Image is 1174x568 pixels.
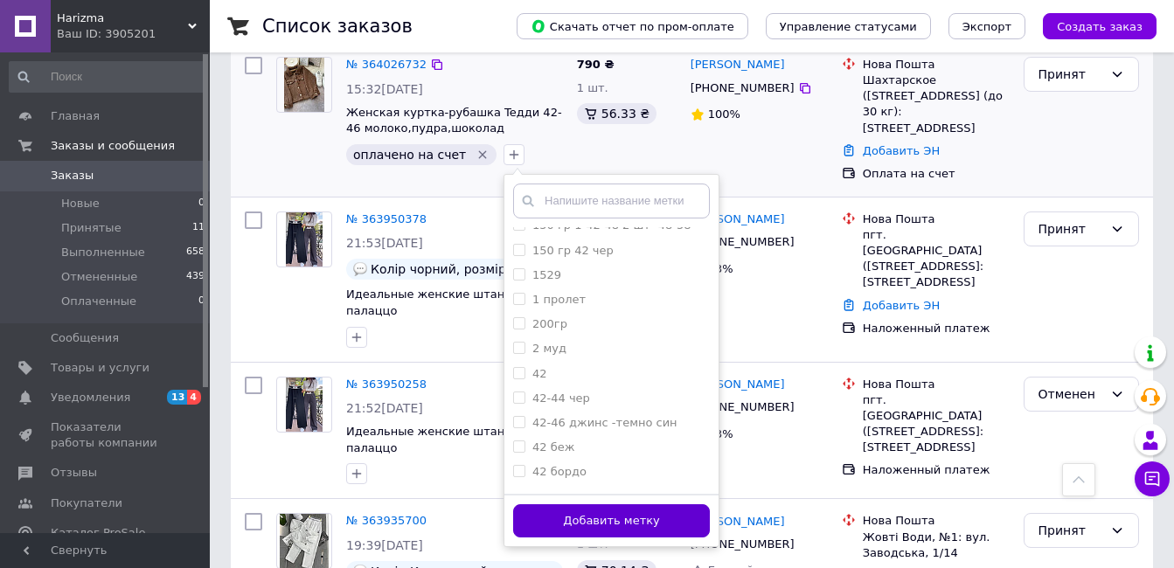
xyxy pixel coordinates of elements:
img: Фото товару [286,378,323,432]
div: [PHONE_NUMBER] [687,231,798,253]
a: Женская куртка-рубашка Teдди 42-46 молоко,пудра,шоколад [346,106,562,135]
a: Создать заказ [1025,19,1157,32]
div: [PHONE_NUMBER] [687,533,798,556]
span: Оплаченные [61,294,136,309]
div: Оплата на счет [863,166,1010,182]
a: № 364026732 [346,58,427,71]
div: Принят [1039,65,1103,84]
svg: Удалить метку [476,148,490,162]
a: [PERSON_NAME] [691,57,785,73]
span: Создать заказ [1057,20,1143,33]
img: :speech_balloon: [353,262,367,276]
div: Наложенный платеж [863,321,1010,336]
div: Шахтарское ([STREET_ADDRESS] (до 30 кг): [STREET_ADDRESS] [863,73,1010,136]
span: Колір чорний, розмір 46-48 [371,262,545,276]
button: Добавить метку [513,504,710,538]
span: Отзывы [51,465,97,481]
span: 100% [708,107,740,121]
span: 790 ₴ [577,58,615,71]
span: 1 шт. [577,81,608,94]
span: Новые [61,196,100,211]
label: 150 гр 42 чер [532,244,614,257]
span: оплачено на счет [353,148,466,162]
label: 2 муд [532,342,566,355]
h1: Список заказов [262,16,413,37]
div: Нова Пошта [863,513,1010,529]
span: Управление статусами [780,20,917,33]
span: Товары и услуги [51,360,149,376]
button: Управление статусами [766,13,931,39]
label: 200гр [532,317,567,330]
span: Сообщения [51,330,119,346]
div: 56.33 ₴ [577,103,656,124]
div: Отменен [1039,384,1103,404]
input: Напишите название метки [513,184,710,218]
a: Идеальные женские штаны палаццо [346,287,514,317]
span: 11 [192,220,205,236]
a: № 363950258 [346,378,427,391]
a: Идеальные женские штаны палаццо [346,425,514,454]
span: 93% [708,262,733,275]
div: Жовті Води, №1: вул. Заводська, 1/14 [863,530,1010,561]
img: Фото товару [280,514,328,568]
span: 13 [167,390,187,405]
span: Каталог ProSale [51,525,145,541]
span: Отмененные [61,269,137,285]
div: пгт. [GEOGRAPHIC_DATA] ([STREET_ADDRESS]: [STREET_ADDRESS] [863,392,1010,456]
button: Чат с покупателем [1135,461,1170,496]
span: Экспорт [962,20,1011,33]
span: Выполненные [61,245,145,260]
div: Нова Пошта [863,57,1010,73]
span: Покупатели [51,495,122,511]
div: Ваш ID: 3905201 [57,26,210,42]
a: № 363935700 [346,514,427,527]
label: 42-44 чер [532,391,590,405]
span: 21:52[DATE] [346,401,423,415]
div: пгт. [GEOGRAPHIC_DATA] ([STREET_ADDRESS]: [STREET_ADDRESS] [863,227,1010,291]
span: Заказы [51,168,94,184]
a: Фото товару [276,377,332,433]
div: Нова Пошта [863,211,1010,227]
label: 42 бордо [532,465,587,478]
a: [PERSON_NAME] [691,211,785,228]
span: Главная [51,108,100,124]
img: Фото товару [286,212,323,267]
div: [PHONE_NUMBER] [687,77,798,100]
button: Экспорт [948,13,1025,39]
img: Фото товару [284,58,325,112]
span: Уведомления [51,390,130,405]
span: Показатели работы компании [51,419,162,451]
input: Поиск [9,61,206,93]
label: 42-46 джинс -темно син [532,416,677,429]
span: 21:53[DATE] [346,236,423,250]
span: Скачать отчет по пром-оплате [531,18,734,34]
span: 0 [198,196,205,211]
span: Harizma [57,10,188,26]
span: Заказы и сообщения [51,138,175,154]
label: 42 беж [532,440,574,454]
div: Принят [1039,219,1103,239]
label: 1 пролет [532,293,586,306]
div: Принят [1039,521,1103,540]
a: № 363950378 [346,212,427,225]
span: 658 [186,245,205,260]
div: Наложенный платеж [863,462,1010,478]
button: Скачать отчет по пром-оплате [517,13,748,39]
a: Добавить ЭН [863,299,940,312]
span: 439 [186,269,205,285]
button: Создать заказ [1043,13,1157,39]
a: [PERSON_NAME] [691,377,785,393]
span: Принятые [61,220,122,236]
label: 1529 [532,268,561,281]
a: Фото товару [276,57,332,113]
div: Нова Пошта [863,377,1010,392]
div: [PHONE_NUMBER] [687,396,798,419]
a: Добавить ЭН [863,144,940,157]
span: 4 [187,390,201,405]
span: 0 [198,294,205,309]
span: 93% [708,427,733,440]
span: 15:32[DATE] [346,82,423,96]
a: Фото товару [276,211,332,267]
